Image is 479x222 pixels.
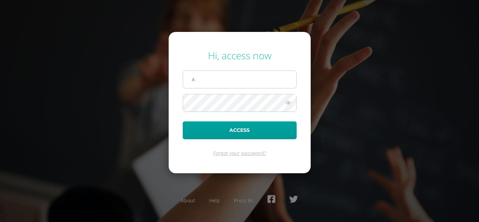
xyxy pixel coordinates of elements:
input: Correo electrónico o usuario [183,71,296,88]
a: Help [209,197,220,204]
a: Press kit [234,197,254,204]
a: Forgot your password? [213,150,266,156]
div: Hi, access now [183,49,297,62]
button: Access [183,121,297,139]
a: About [181,197,195,204]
